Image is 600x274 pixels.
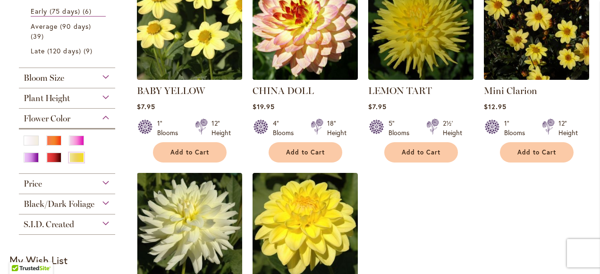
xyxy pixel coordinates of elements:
[500,142,574,163] button: Add to Cart
[517,148,556,156] span: Add to Cart
[389,119,415,137] div: 5" Blooms
[484,73,589,82] a: Mini Clarion
[253,85,314,96] a: CHINA DOLL
[24,113,70,124] span: Flower Color
[269,142,342,163] button: Add to Cart
[327,119,346,137] div: 18" Height
[83,6,94,16] span: 6
[443,119,462,137] div: 2½' Height
[273,119,299,137] div: 4" Blooms
[558,119,578,137] div: 12" Height
[368,85,432,96] a: LEMON TART
[286,148,325,156] span: Add to Cart
[137,73,242,82] a: BABY YELLOW
[153,142,227,163] button: Add to Cart
[31,46,106,56] a: Late (120 days) 9
[157,119,184,137] div: 1" Blooms
[84,46,95,56] span: 9
[137,102,155,111] span: $7.95
[24,219,74,230] span: S.I.D. Created
[9,253,68,267] strong: My Wish List
[384,142,458,163] button: Add to Cart
[253,102,275,111] span: $19.95
[137,85,205,96] a: BABY YELLOW
[211,119,231,137] div: 12" Height
[504,119,531,137] div: 1" Blooms
[368,102,387,111] span: $7.95
[368,73,473,82] a: LEMON TART
[31,6,106,17] a: Early (75 days) 6
[24,199,94,209] span: Black/Dark Foliage
[484,102,507,111] span: $12.95
[24,73,64,83] span: Bloom Size
[31,31,46,41] span: 39
[170,148,209,156] span: Add to Cart
[31,7,80,16] span: Early (75 days)
[24,179,42,189] span: Price
[24,93,70,103] span: Plant Height
[31,46,81,55] span: Late (120 days)
[31,21,106,41] a: Average (90 days) 39
[484,85,537,96] a: Mini Clarion
[253,73,358,82] a: CHINA DOLL
[31,22,91,31] span: Average (90 days)
[7,240,34,267] iframe: Launch Accessibility Center
[402,148,440,156] span: Add to Cart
